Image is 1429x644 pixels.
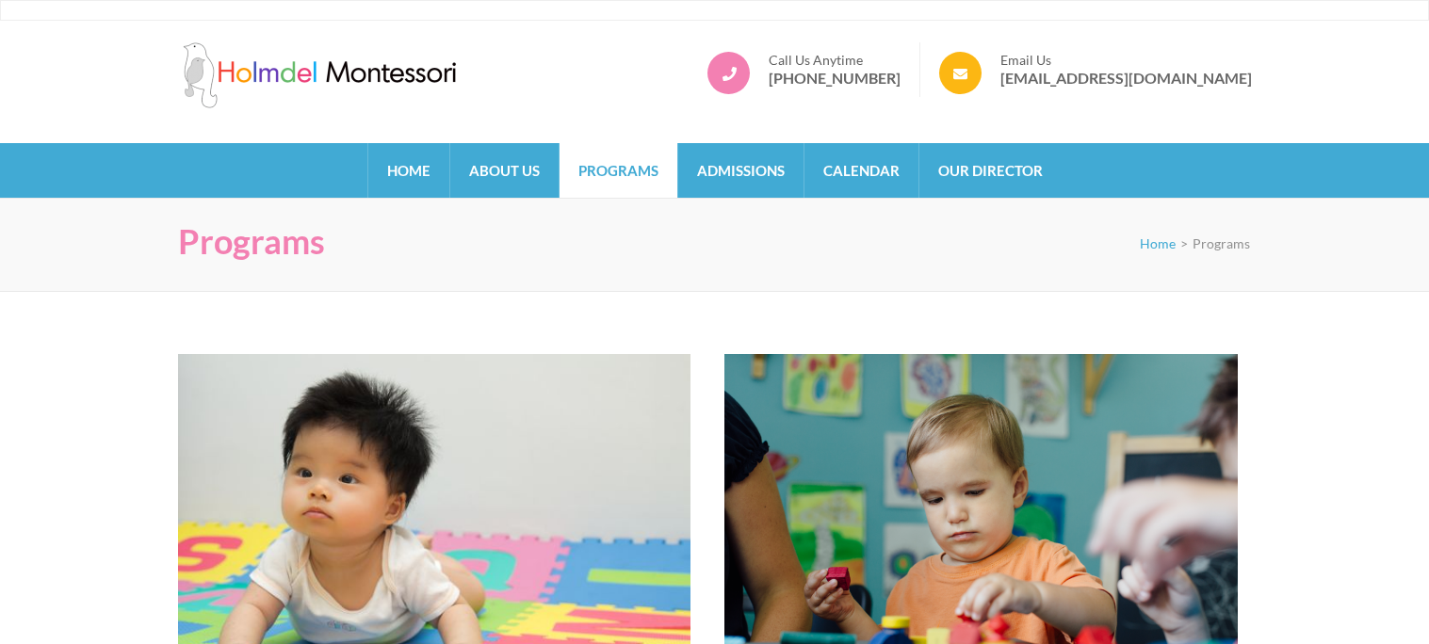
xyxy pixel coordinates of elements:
span: Email Us [1000,52,1252,69]
a: Our Director [919,143,1062,198]
a: Home [1140,235,1176,251]
a: [EMAIL_ADDRESS][DOMAIN_NAME] [1000,69,1252,88]
a: Calendar [804,143,918,198]
a: Admissions [678,143,804,198]
span: Call Us Anytime [769,52,901,69]
a: About Us [450,143,559,198]
h1: Programs [178,221,325,262]
a: [PHONE_NUMBER] [769,69,901,88]
a: Home [368,143,449,198]
a: Programs [560,143,677,198]
span: > [1180,235,1188,251]
img: Holmdel Montessori School [178,42,461,108]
